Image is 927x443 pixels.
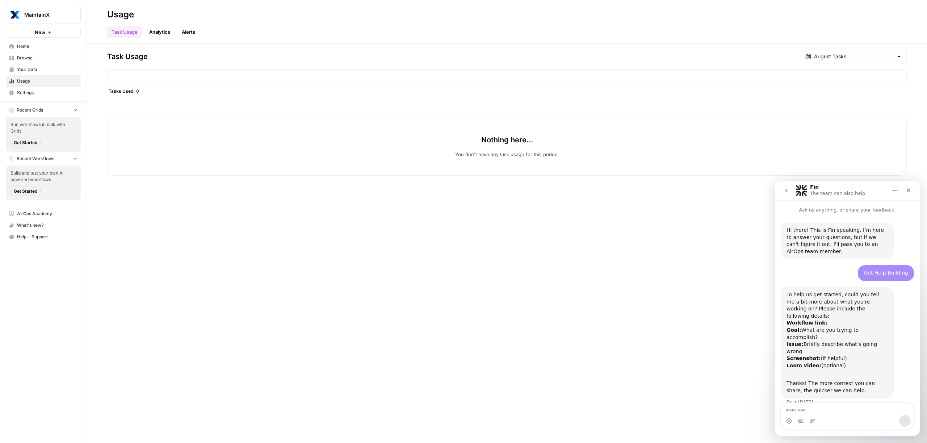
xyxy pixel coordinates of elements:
span: Your Data [17,66,77,73]
a: Task Usage [107,26,142,38]
span: Run workflows in bulk with Grids [11,121,76,134]
span: 0 [136,88,139,94]
button: Get Started [11,187,41,196]
iframe: To enrich screen reader interactions, please activate Accessibility in Grammarly extension settings [775,181,920,436]
a: Home [6,41,81,52]
span: Get Started [14,188,37,195]
span: Recent Grids [17,107,43,113]
button: Get Started [11,138,41,147]
span: Settings [17,89,77,96]
span: MaintainX [24,11,68,18]
button: Recent Grids [6,105,81,116]
button: Workspace: MaintainX [6,6,81,24]
button: Recent Workflows [6,153,81,164]
span: Task Usage [107,51,148,62]
span: Browse [17,55,77,61]
span: AirOps Academy [17,210,77,217]
span: Build and test your own AI powered workflows [11,170,76,183]
span: Get Started [14,139,37,146]
button: New [6,27,81,38]
a: Your Data [6,64,81,75]
span: Usage [17,78,77,84]
a: Analytics [145,26,175,38]
a: Settings [6,87,81,99]
p: You don't have any task usage for this period. [455,151,559,158]
span: Tasks Used: [109,88,135,94]
a: AirOps Academy [6,208,81,220]
div: Usage [107,9,134,20]
img: MaintainX Logo [8,8,21,21]
span: Home [17,43,77,50]
span: New [35,29,45,36]
a: Browse [6,52,81,64]
a: Usage [6,75,81,87]
p: Nothing here... [481,135,533,145]
div: What's new? [6,220,80,231]
span: Recent Workflows [17,155,54,162]
button: What's new? [6,220,81,231]
button: Help + Support [6,231,81,243]
input: August Tasks [814,53,893,60]
span: Help + Support [17,234,77,240]
a: Alerts [177,26,200,38]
